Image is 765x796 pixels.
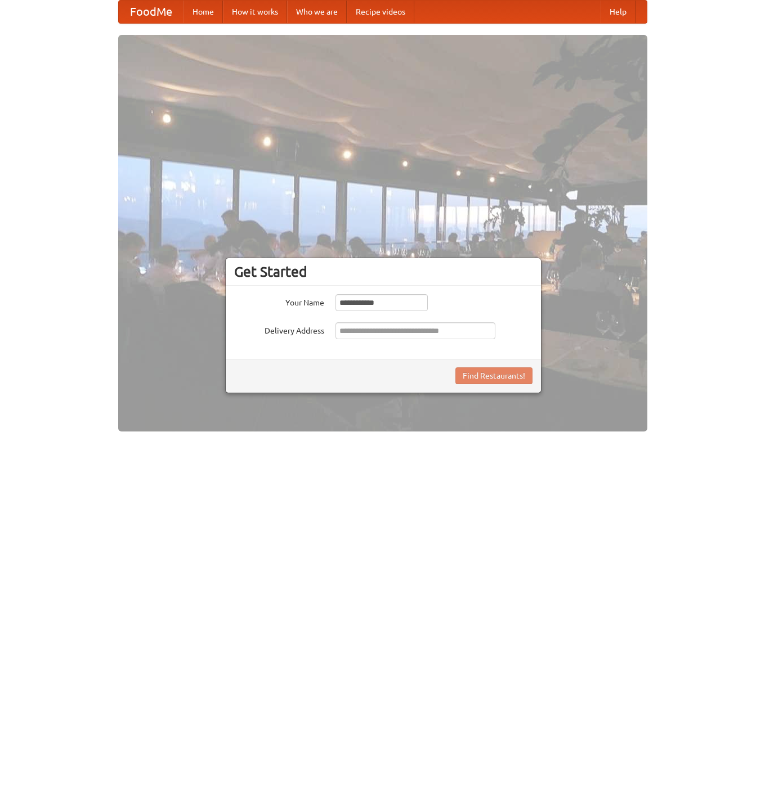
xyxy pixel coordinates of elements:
[119,1,184,23] a: FoodMe
[347,1,414,23] a: Recipe videos
[223,1,287,23] a: How it works
[455,367,533,384] button: Find Restaurants!
[234,294,324,308] label: Your Name
[234,263,533,280] h3: Get Started
[287,1,347,23] a: Who we are
[184,1,223,23] a: Home
[601,1,636,23] a: Help
[234,322,324,336] label: Delivery Address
